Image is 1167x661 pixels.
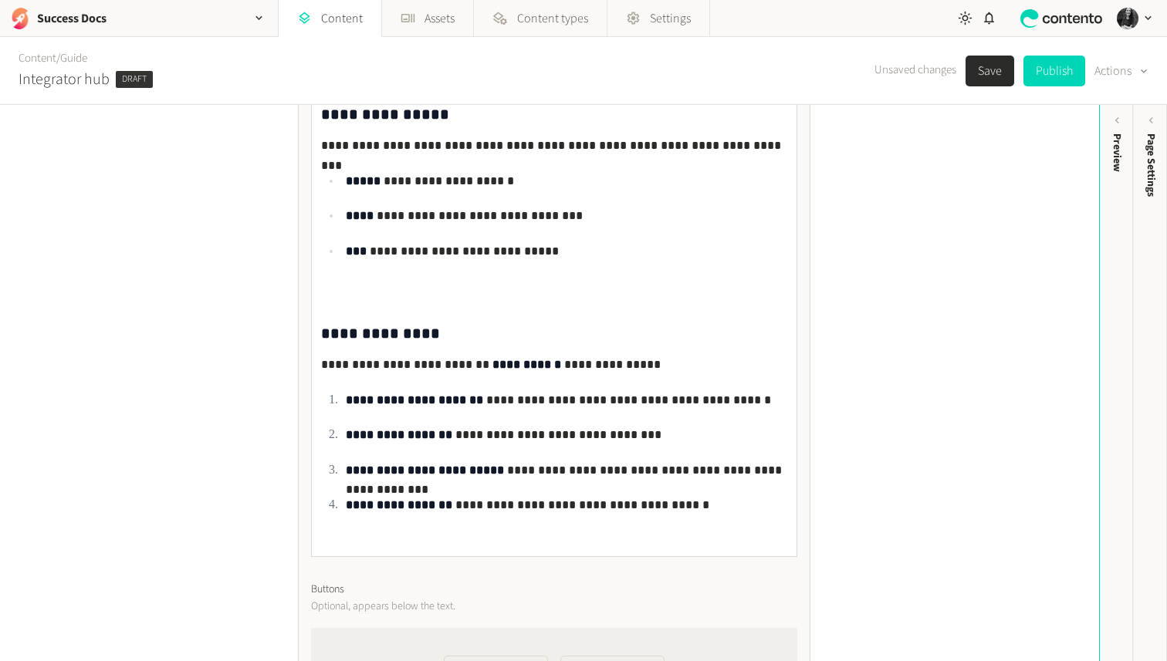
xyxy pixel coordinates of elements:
p: Optional, appears below the text. [311,598,662,615]
button: Actions [1094,56,1148,86]
a: Guide [60,50,87,66]
span: Content types [517,9,588,28]
button: Publish [1023,56,1085,86]
h2: Integrator hub [19,68,110,91]
h2: Success Docs [37,9,107,28]
a: Content [19,50,56,66]
button: Save [966,56,1014,86]
span: Unsaved changes [874,62,956,79]
img: Success Docs [9,8,31,29]
span: Page Settings [1143,133,1159,197]
span: / [56,50,60,66]
span: Buttons [311,582,344,598]
img: Hollie Duncan [1117,8,1138,29]
span: Settings [650,9,691,28]
span: Draft [116,71,153,88]
div: Preview [1109,133,1125,172]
